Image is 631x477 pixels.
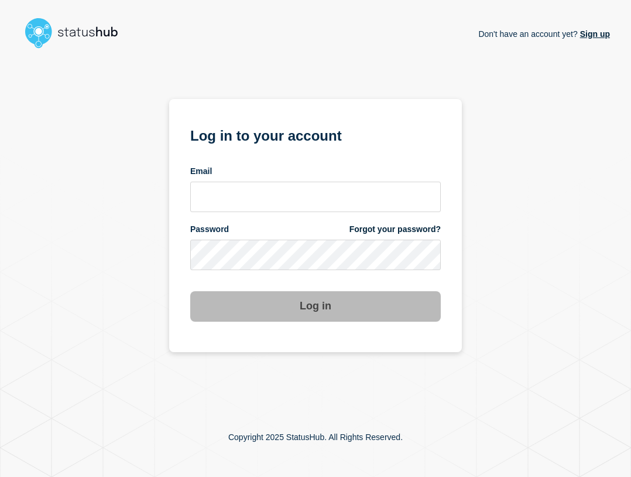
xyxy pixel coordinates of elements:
span: Password [190,224,229,235]
img: StatusHub logo [21,14,132,52]
a: Sign up [578,29,610,39]
button: Log in [190,291,441,322]
h1: Log in to your account [190,124,441,145]
input: password input [190,240,441,270]
p: Copyright 2025 StatusHub. All Rights Reserved. [228,432,403,442]
a: Forgot your password? [349,224,441,235]
span: Email [190,166,212,177]
input: email input [190,182,441,212]
p: Don't have an account yet? [478,20,610,48]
